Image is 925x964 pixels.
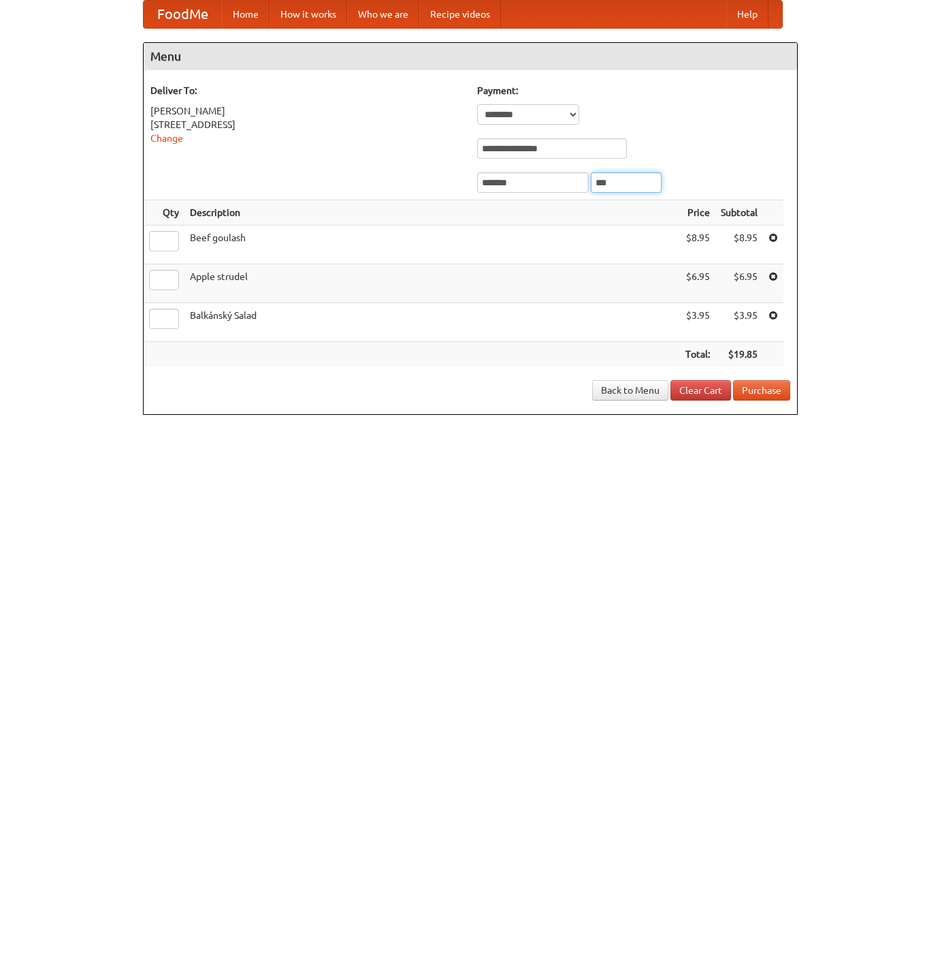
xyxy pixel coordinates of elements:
h5: Payment: [477,84,790,97]
a: Recipe videos [419,1,501,28]
th: Total: [680,342,715,367]
td: $6.95 [715,264,763,303]
td: Beef goulash [184,226,680,264]
a: Clear Cart [670,380,731,401]
th: Description [184,200,680,226]
a: Who we are [347,1,419,28]
th: $19.85 [715,342,763,367]
td: Balkánský Salad [184,303,680,342]
a: Home [222,1,270,28]
a: How it works [270,1,347,28]
a: FoodMe [144,1,222,28]
a: Change [150,133,183,144]
h5: Deliver To: [150,84,464,97]
th: Price [680,200,715,226]
div: [PERSON_NAME] [150,104,464,118]
div: [STREET_ADDRESS] [150,118,464,131]
a: Back to Menu [592,380,668,401]
td: Apple strudel [184,264,680,303]
th: Qty [144,200,184,226]
td: $8.95 [715,226,763,264]
th: Subtotal [715,200,763,226]
td: $3.95 [715,303,763,342]
td: $6.95 [680,264,715,303]
td: $8.95 [680,226,715,264]
a: Help [726,1,768,28]
h4: Menu [144,43,797,70]
button: Purchase [733,380,790,401]
td: $3.95 [680,303,715,342]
